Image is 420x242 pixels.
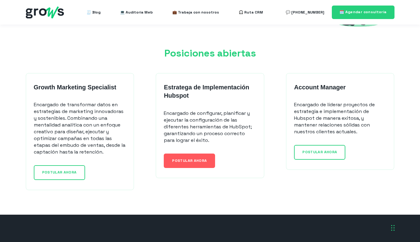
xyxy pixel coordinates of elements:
[309,156,420,242] div: Widget de chat
[34,101,126,155] p: Encargado de transformar datos en estrategias de marketing innovadoras y sostenibles. Combinando ...
[164,110,256,144] p: Encargado de configurar, planificar y ejecutar la configuración de las diferentes herramientas de...
[294,101,386,135] p: Encargado de líderar proyectos de estrategia e implementación de Hubspot de manera exitosa, y man...
[164,154,215,168] a: POSTULAR AHORA
[294,145,345,159] a: POSTULAR AHORA
[332,6,394,19] a: 🗓️ Agendar consultoría
[172,158,207,163] span: POSTULAR AHORA
[42,170,77,175] span: POSTULAR AHORA
[294,84,346,91] strong: Account Manager
[120,6,153,18] a: 💻 Auditoría Web
[164,84,249,99] strong: Estratega de Implementación Hubspot
[172,6,219,18] a: 💼 Trabaja con nosotros
[340,10,387,14] span: 🗓️ Agendar consultoría
[391,219,395,237] div: Arrastrar
[239,6,263,18] a: 🎧 Ruta CRM
[26,6,64,18] img: grows - hubspot
[34,165,85,180] a: POSTULAR AHORA
[87,6,100,18] a: 🧾 Blog
[309,156,420,242] iframe: Chat Widget
[286,6,324,18] a: 💬 [PHONE_NUMBER]
[164,47,256,59] span: Posiciones abiertas
[302,150,337,154] span: POSTULAR AHORA
[34,84,116,91] strong: Growth Marketing Specialist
